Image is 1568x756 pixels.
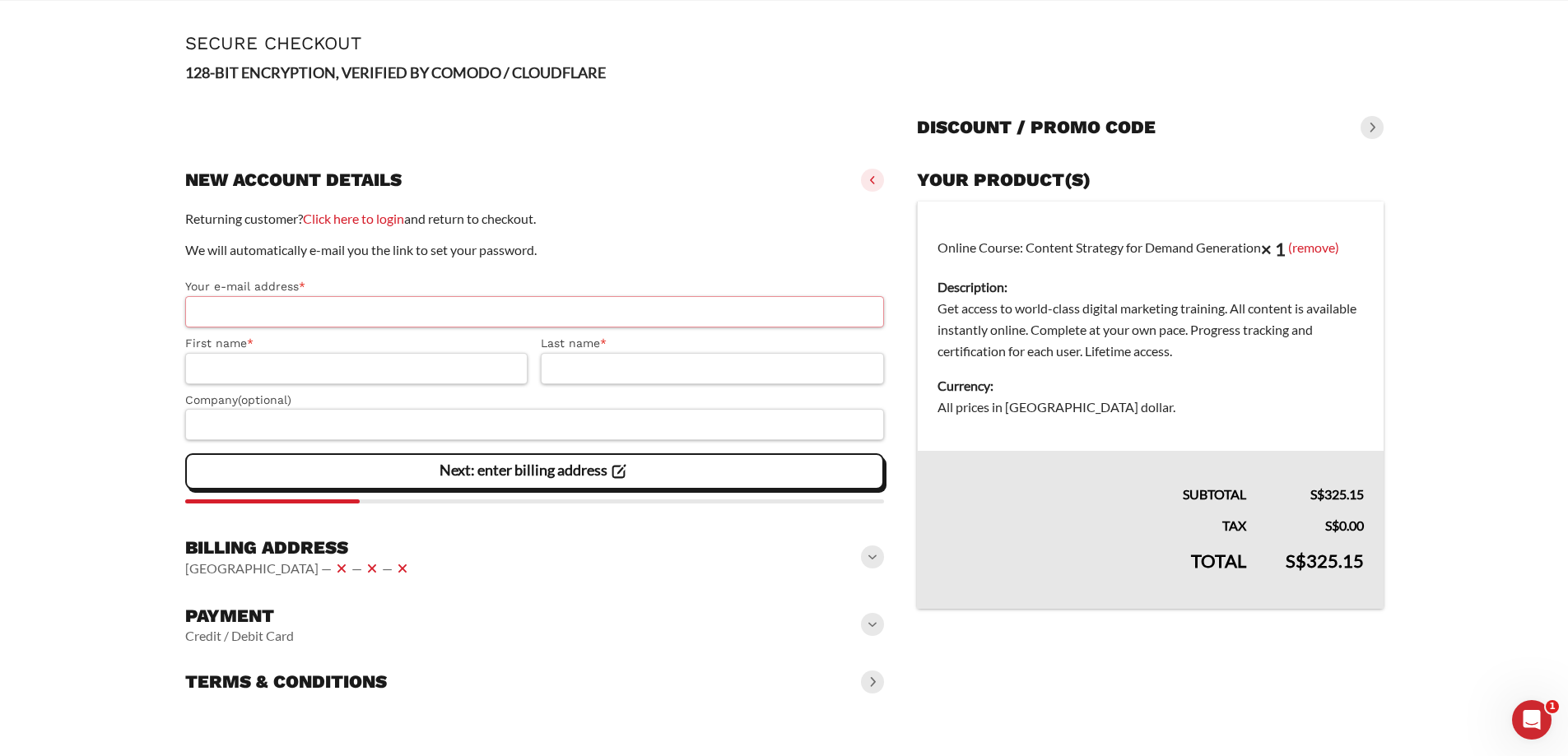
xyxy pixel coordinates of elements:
[185,33,1384,53] h1: Secure Checkout
[938,375,1363,397] dt: Currency:
[918,451,1266,505] th: Subtotal
[1261,238,1286,260] strong: × 1
[1286,550,1306,572] span: S$
[1325,517,1339,533] span: S$
[238,393,291,406] span: (optional)
[185,605,294,628] h3: Payment
[1310,486,1364,502] bdi: 325.15
[185,208,885,230] p: Returning customer? and return to checkout.
[185,628,294,644] vaadin-horizontal-layout: Credit / Debit Card
[1288,239,1339,254] a: (remove)
[1512,700,1552,740] iframe: Intercom live chat
[185,277,885,296] label: Your e-mail address
[918,505,1266,536] th: Tax
[938,397,1363,418] dd: All prices in [GEOGRAPHIC_DATA] dollar.
[185,559,412,578] vaadin-horizontal-layout: [GEOGRAPHIC_DATA] — — —
[1325,517,1364,533] bdi: 0.00
[1286,550,1364,572] bdi: 325.15
[918,536,1266,609] th: Total
[1310,486,1324,502] span: S$
[303,211,404,226] a: Click here to login
[1546,700,1559,713] span: 1
[938,298,1363,362] dd: Get access to world-class digital marketing training. All content is available instantly online. ...
[185,536,412,559] h3: Billing address
[185,334,528,353] label: First name
[185,239,885,261] p: We will automatically e-mail you the link to set your password.
[918,202,1384,452] td: Online Course: Content Strategy for Demand Generation
[185,453,885,489] vaadin-button: Next: enter billing address
[938,276,1363,298] dt: Description:
[185,670,387,693] h3: Terms & conditions
[541,334,884,353] label: Last name
[185,63,606,81] strong: 128-BIT ENCRYPTION, VERIFIED BY COMODO / CLOUDFLARE
[917,116,1156,139] h3: Discount / promo code
[185,391,885,410] label: Company
[185,169,402,192] h3: New account details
